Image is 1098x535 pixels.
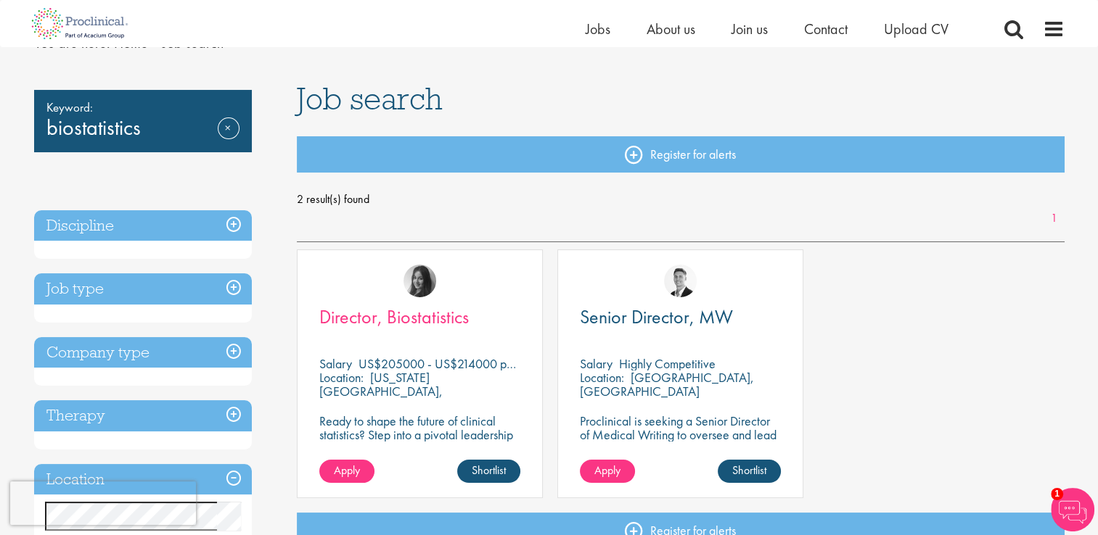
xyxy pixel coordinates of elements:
span: 1 [1051,488,1063,500]
a: Jobs [586,20,610,38]
span: Apply [334,463,360,478]
span: Director, Biostatistics [319,304,469,329]
p: Proclinical is seeking a Senior Director of Medical Writing to oversee and lead clinical and regu... [580,414,781,497]
span: 2 result(s) found [297,188,1065,210]
span: Location: [580,369,624,386]
div: biostatistics [34,90,252,152]
p: Highly Competitive [619,355,716,372]
h3: Location [34,464,252,495]
span: Apply [594,463,620,478]
a: Director, Biostatistics [319,308,520,326]
p: [US_STATE][GEOGRAPHIC_DATA], [GEOGRAPHIC_DATA] [319,369,443,413]
h3: Job type [34,273,252,304]
img: George Watson [664,265,697,297]
h3: Discipline [34,210,252,241]
p: Ready to shape the future of clinical statistics? Step into a pivotal leadership role as Director... [319,414,520,469]
span: Salary [580,355,612,372]
a: Apply [319,460,374,483]
a: Senior Director, MW [580,308,781,326]
span: Senior Director, MW [580,304,733,329]
a: Shortlist [457,460,520,483]
a: About us [647,20,695,38]
span: Salary [319,355,352,372]
a: 1 [1044,210,1065,227]
a: Apply [580,460,635,483]
a: Register for alerts [297,136,1065,173]
p: US$205000 - US$214000 per annum [359,355,552,372]
span: Location: [319,369,364,386]
h3: Company type [34,337,252,368]
span: Keyword: [46,97,239,117]
a: Upload CV [884,20,949,38]
img: Heidi Hennigan [403,265,436,297]
img: Chatbot [1051,488,1094,531]
p: [GEOGRAPHIC_DATA], [GEOGRAPHIC_DATA] [580,369,754,399]
a: Contact [804,20,848,38]
a: Remove [218,117,239,159]
iframe: reCAPTCHA [10,481,196,525]
a: Join us [732,20,768,38]
span: Job search [297,79,443,118]
a: Shortlist [718,460,781,483]
h3: Therapy [34,400,252,431]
